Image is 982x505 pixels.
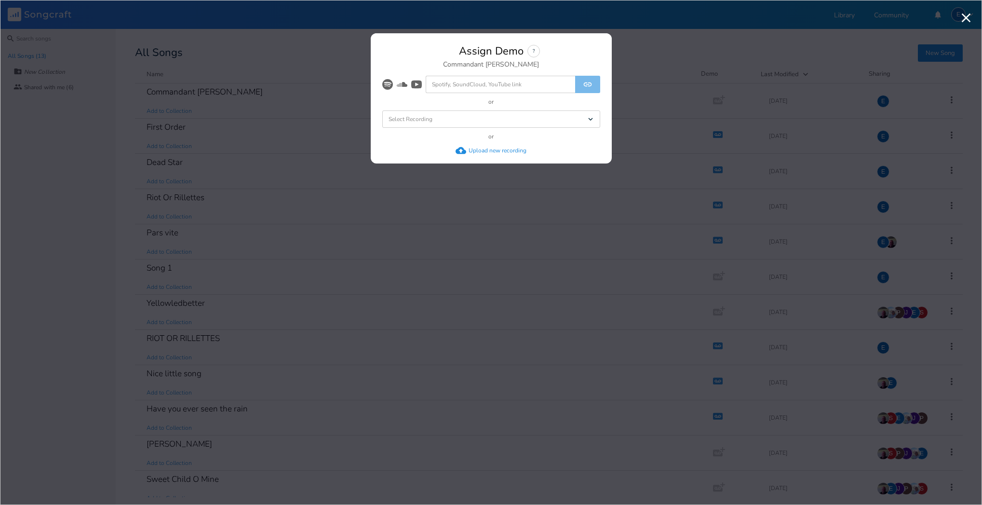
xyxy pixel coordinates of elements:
[389,116,432,122] span: Select Recording
[575,76,600,93] button: Link Demo
[469,147,526,154] div: Upload new recording
[527,45,540,57] div: ?
[443,61,539,68] div: Commandant [PERSON_NAME]
[488,99,494,105] div: or
[488,134,494,139] div: or
[426,76,575,93] input: Spotify, SoundCloud, YouTube link
[456,145,526,156] button: Upload new recording
[459,46,524,56] div: Assign Demo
